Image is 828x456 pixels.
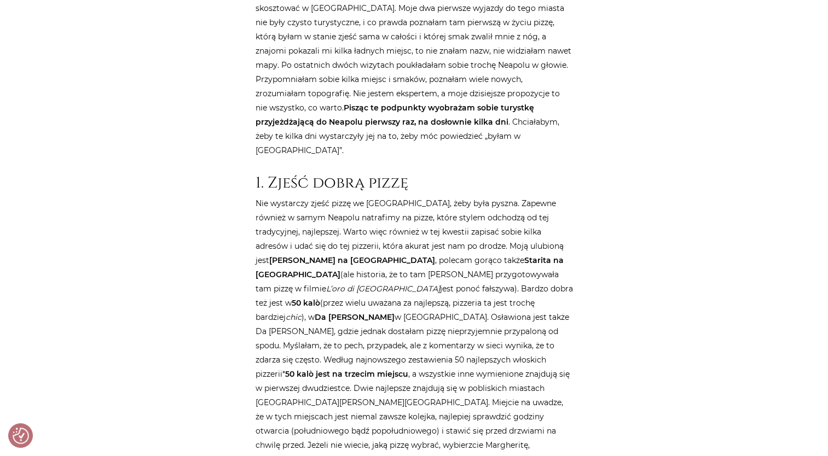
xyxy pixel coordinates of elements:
[292,298,320,308] strong: 50 kalò
[315,312,395,322] strong: Da [PERSON_NAME]
[326,284,440,294] em: L’oro di [GEOGRAPHIC_DATA]
[256,174,573,192] h2: 1. Zjeść dobrą pizzę
[286,312,302,322] em: chic
[13,428,29,444] img: Revisit consent button
[285,369,408,379] strong: 50 kalò jest na trzecim miejscu
[256,103,534,127] strong: Pisząc te podpunkty wyobrażam sobie turystkę przyjeżdżającą do Neapolu pierwszy raz, na dosłownie...
[13,428,29,444] button: Preferencje co do zgód
[269,255,435,265] strong: [PERSON_NAME] na [GEOGRAPHIC_DATA]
